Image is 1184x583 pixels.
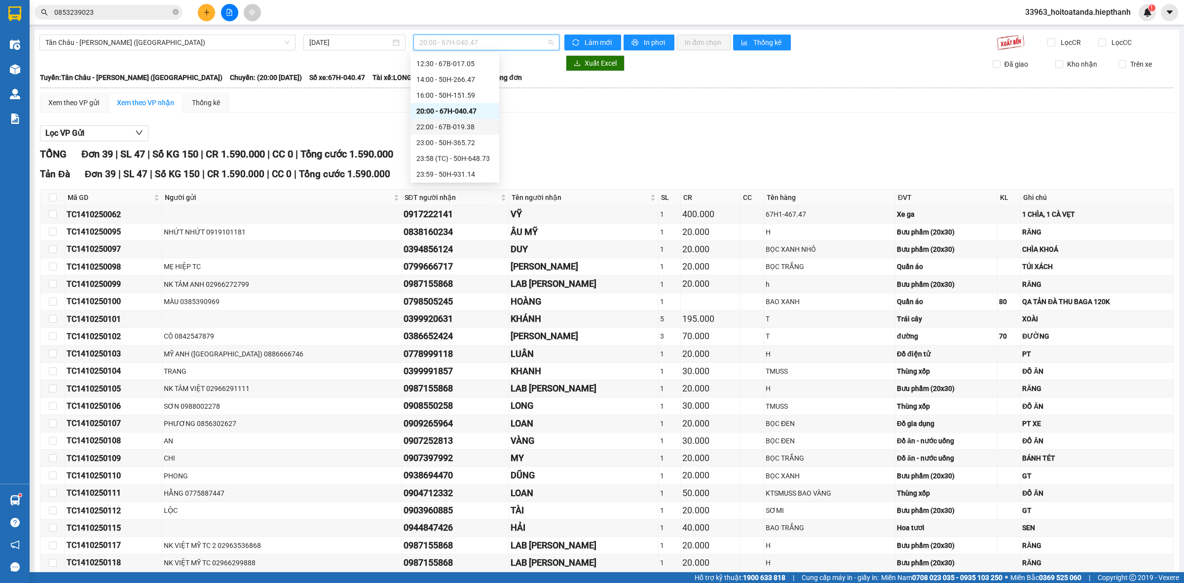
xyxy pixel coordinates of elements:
[419,35,554,50] span: 20:00 - 67H-040.47
[198,4,215,21] button: plus
[148,148,150,160] span: |
[766,331,893,342] div: T
[45,127,84,139] span: Lọc VP Gửi
[402,311,510,328] td: 0399920631
[682,277,738,291] div: 20.000
[682,468,738,482] div: 20.000
[897,453,996,464] div: Đồ ăn - nước uống
[660,470,679,481] div: 1
[682,451,738,465] div: 20.000
[67,469,160,482] div: TC1410250110
[402,450,510,467] td: 0907397992
[402,346,510,363] td: 0778999118
[32,56,87,67] span: Tản Đà (Tiền)
[221,4,238,21] button: file-add
[1022,244,1172,255] div: CHÌA KHOÁ
[40,168,70,180] span: Tản Đà
[164,296,400,307] div: MÀU 0385390969
[123,168,148,180] span: SL 47
[509,258,659,275] td: HOÀNG ANH
[67,261,160,273] div: TC1410250098
[511,417,657,430] div: LOAN
[660,435,679,446] div: 1
[67,400,160,412] div: TC1410250106
[733,35,791,50] button: bar-chartThống kê
[511,468,657,482] div: DŨNG
[92,15,183,35] strong: BIÊN NHẬN
[402,206,510,223] td: 0917222141
[660,383,679,394] div: 1
[67,295,160,308] div: TC1410250100
[681,190,740,206] th: CR
[402,415,510,432] td: 0909265964
[296,148,298,160] span: |
[230,72,302,83] span: Chuyến: (20:00 [DATE])
[740,190,765,206] th: CC
[511,347,657,361] div: LUÂN
[897,227,996,237] div: Bưu phẩm (20x30)
[511,312,657,326] div: KHÁNH
[682,364,738,378] div: 30.000
[404,382,508,395] div: 0987155868
[766,296,893,307] div: BAO XANH
[3,57,87,67] strong: VP Gửi :
[138,53,272,74] strong: VP Nhận :
[65,328,162,345] td: TC1410250102
[766,227,893,237] div: H
[65,415,162,432] td: TC1410250107
[660,296,679,307] div: 1
[897,209,996,220] div: Xe ga
[40,125,148,141] button: Lọc VP Gửi
[404,399,508,413] div: 0908550258
[682,260,738,273] div: 20.000
[509,380,659,397] td: LAB LÊ KHẢI
[164,349,400,359] div: MỸ ANH ([GEOGRAPHIC_DATA]) 0886666746
[677,35,731,50] button: In đơn chọn
[511,225,657,239] div: ÂU MỸ
[249,9,256,16] span: aim
[404,434,508,448] div: 0907252813
[660,244,679,255] div: 1
[22,25,69,35] strong: HIỆP THÀNH
[419,72,522,83] span: Loại xe: Limousine 34 phòng đơn
[660,209,679,220] div: 1
[644,37,666,48] span: In phơi
[85,168,116,180] span: Đơn 39
[1126,59,1156,70] span: Trên xe
[682,417,738,430] div: 20.000
[173,9,179,15] span: close-circle
[135,129,143,137] span: down
[402,224,510,241] td: 0838160234
[1022,349,1172,359] div: PT
[897,279,996,290] div: Bưu phẩm (20x30)
[660,227,679,237] div: 1
[660,453,679,464] div: 1
[65,397,162,415] td: TC1410250106
[402,293,510,311] td: 0798505245
[65,311,162,328] td: TC1410250101
[897,470,996,481] div: Bưu phẩm (20x30)
[85,69,133,76] span: 02838 53 55 57
[766,383,893,394] div: H
[999,296,1019,307] div: 80
[404,347,508,361] div: 0778999118
[404,225,508,239] div: 0838160234
[67,365,160,377] div: TC1410250104
[272,148,293,160] span: CC 0
[164,401,400,412] div: SƠN 0988002278
[65,450,162,467] td: TC1410250109
[766,418,893,429] div: BỌC ĐEN
[511,207,657,221] div: VỸ
[1017,6,1139,18] span: 33963_hoitoatanda.hiepthanh
[164,470,400,481] div: PHONG
[741,39,749,47] span: bar-chart
[1143,8,1152,17] img: icon-new-feature
[3,69,133,76] span: 026 Tản Đà - Lô E, P11, Q5 |
[118,168,121,180] span: |
[509,415,659,432] td: LOAN
[511,242,657,256] div: DUY
[585,58,617,69] span: Xuất Excel
[766,349,893,359] div: H
[138,52,272,74] span: [GEOGRAPHIC_DATA] ([GEOGRAPHIC_DATA])
[509,224,659,241] td: ÂU MỸ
